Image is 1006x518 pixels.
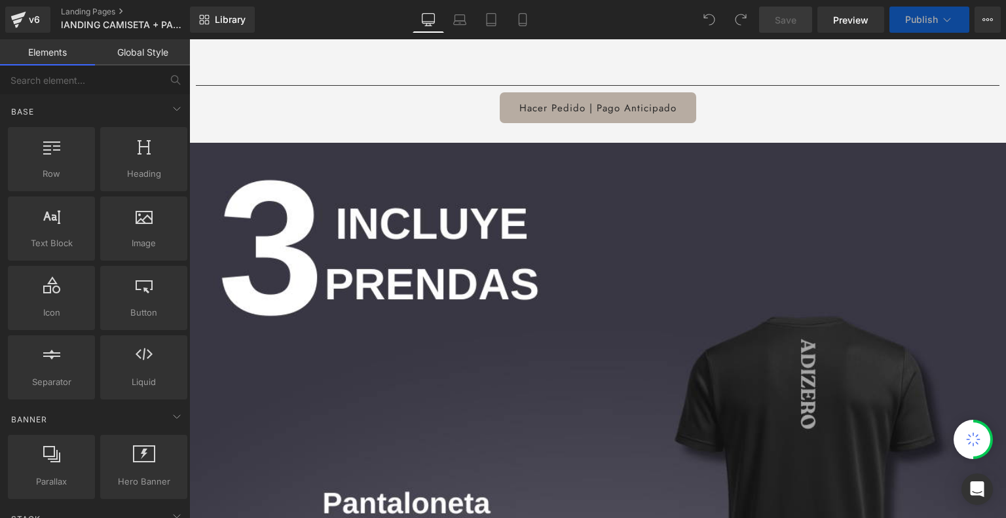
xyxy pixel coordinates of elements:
[104,475,183,489] span: Hero Banner
[475,7,507,33] a: Tablet
[104,375,183,389] span: Liquid
[507,7,538,33] a: Mobile
[889,7,969,33] button: Publish
[104,236,183,250] span: Image
[310,53,507,84] a: Hacer Pedido | Pago Anticipado
[190,7,255,33] a: New Library
[215,14,246,26] span: Library
[413,7,444,33] a: Desktop
[61,20,187,30] span: lANDING CAMISETA + PANTALONETA + ZAPATOS
[12,475,91,489] span: Parallax
[12,306,91,320] span: Icon
[10,105,35,118] span: Base
[26,11,43,28] div: v6
[905,14,938,25] span: Publish
[61,7,212,17] a: Landing Pages
[104,306,183,320] span: Button
[696,7,722,33] button: Undo
[12,375,91,389] span: Separator
[833,13,868,27] span: Preview
[961,473,993,505] div: Open Intercom Messenger
[10,413,48,426] span: Banner
[728,7,754,33] button: Redo
[12,167,91,181] span: Row
[975,7,1001,33] button: More
[12,236,91,250] span: Text Block
[104,167,183,181] span: Heading
[95,39,190,65] a: Global Style
[444,7,475,33] a: Laptop
[5,7,50,33] a: v6
[775,13,796,27] span: Save
[817,7,884,33] a: Preview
